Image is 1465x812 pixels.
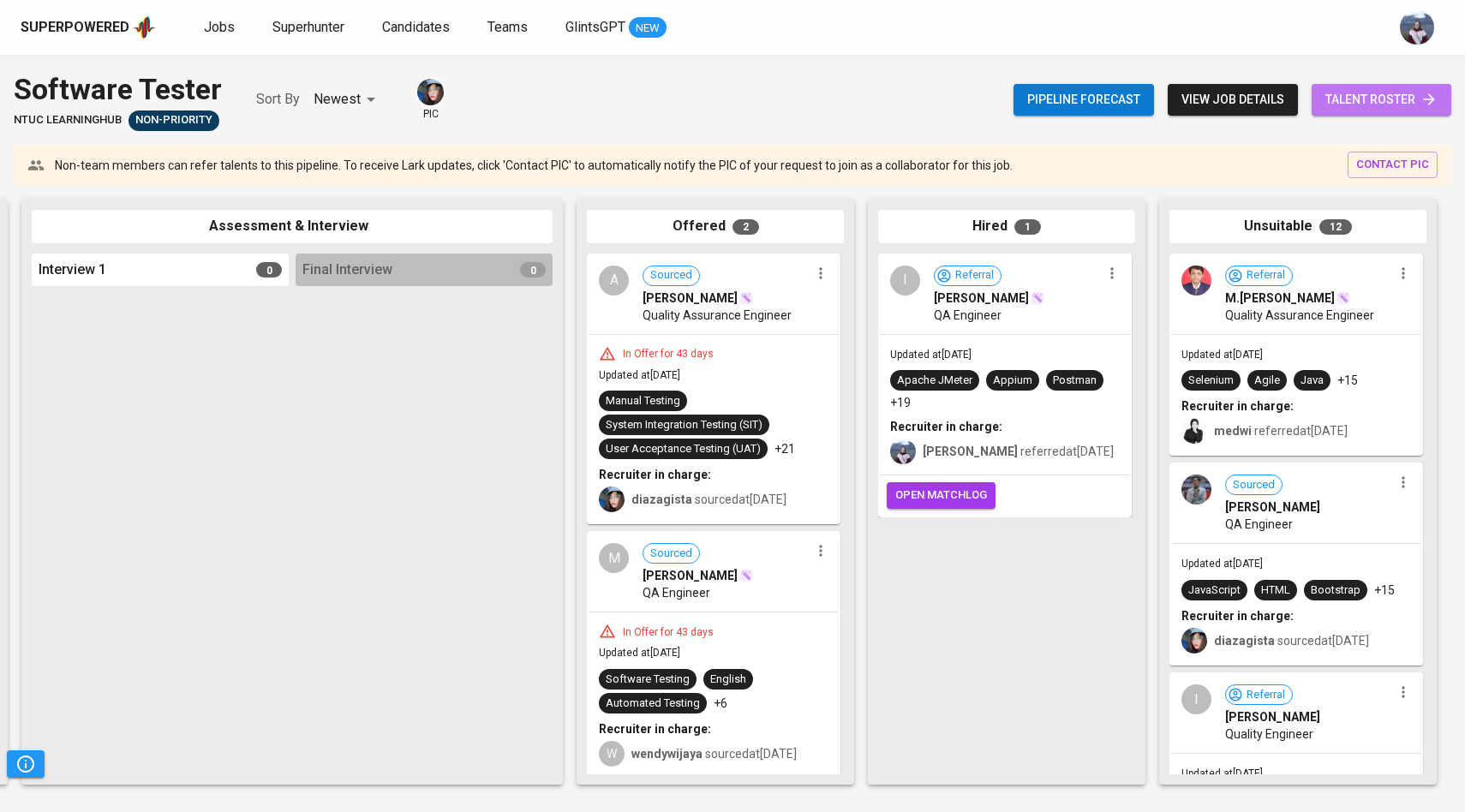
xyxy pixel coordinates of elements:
[1214,424,1348,438] span: referred at [DATE]
[887,482,996,509] button: open matchlog
[1181,628,1207,654] img: diazagista@glints.com
[599,266,629,296] div: A
[1254,373,1280,389] div: Agile
[774,440,795,457] p: +21
[1168,84,1298,116] button: view job details
[599,468,711,481] b: Recruiter in charge:
[520,262,546,278] span: 0
[382,19,450,35] span: Candidates
[606,672,690,688] div: Software Testing
[739,569,753,582] img: magic_wand.svg
[1053,373,1097,389] div: Postman
[565,17,667,39] a: GlintsGPT NEW
[565,19,625,35] span: GlintsGPT
[616,625,721,640] div: In Offer for 43 days
[587,210,844,243] div: Offered
[1261,582,1290,599] div: HTML
[1181,767,1263,779] span: Updated at [DATE]
[1181,399,1294,413] b: Recruiter in charge:
[599,369,680,381] span: Updated at [DATE]
[256,89,300,110] p: Sort By
[934,290,1029,307] span: [PERSON_NAME]
[1027,89,1140,110] span: Pipeline forecast
[1348,152,1438,178] button: contact pic
[643,546,699,562] span: Sourced
[1356,155,1429,175] span: contact pic
[631,493,786,506] span: sourced at [DATE]
[14,112,122,128] span: NTUC LearningHub
[599,741,625,767] div: W
[1225,290,1335,307] span: M.[PERSON_NAME]
[897,373,972,389] div: Apache JMeter
[732,219,759,235] span: 2
[599,647,680,659] span: Updated at [DATE]
[314,84,381,116] div: Newest
[14,69,222,110] div: Software Tester
[133,15,156,40] img: app logo
[1336,291,1350,305] img: magic_wand.svg
[739,291,753,305] img: magic_wand.svg
[714,695,727,712] p: +6
[1311,582,1360,599] div: Bootstrap
[55,157,1013,174] p: Non-team members can refer talents to this pipeline. To receive Lark updates, click 'Contact PIC'...
[1181,89,1284,110] span: view job details
[643,567,738,584] span: [PERSON_NAME]
[272,17,348,39] a: Superhunter
[1301,373,1324,389] div: Java
[631,747,703,761] b: wendywijaya
[710,672,746,688] div: English
[129,112,219,128] span: Non-Priority
[643,307,792,324] span: Quality Assurance Engineer
[1400,10,1434,45] img: christine.raharja@glints.com
[890,420,1002,433] b: Recruiter in charge:
[878,210,1135,243] div: Hired
[7,750,45,778] button: Pipeline Triggers
[629,20,667,37] span: NEW
[890,266,920,296] div: I
[314,89,361,110] p: Newest
[21,18,129,38] div: Superpowered
[1181,266,1211,296] img: bda477f8251ecab2b090a2852ed440df.jpg
[890,349,972,361] span: Updated at [DATE]
[417,79,444,105] img: diazagista@glints.com
[1181,349,1263,361] span: Updated at [DATE]
[1325,89,1438,110] span: talent roster
[631,493,692,506] b: diazagista
[1031,291,1044,305] img: magic_wand.svg
[934,307,1002,324] span: QA Engineer
[1337,372,1358,389] p: +15
[1188,582,1241,599] div: JavaScript
[1169,210,1426,243] div: Unsuitable
[1240,267,1292,284] span: Referral
[1214,424,1252,438] b: medwi
[129,110,219,131] div: Sufficient Talents in Pipeline
[1014,84,1154,116] button: Pipeline forecast
[382,17,453,39] a: Candidates
[895,486,987,505] span: open matchlog
[1312,84,1451,116] a: talent roster
[487,19,528,35] span: Teams
[643,584,710,601] span: QA Engineer
[606,441,761,457] div: User Acceptance Testing (UAT)
[1225,516,1293,533] span: QA Engineer
[993,373,1032,389] div: Appium
[948,267,1001,284] span: Referral
[1214,634,1369,648] span: sourced at [DATE]
[606,417,762,433] div: System Integration Testing (SIT)
[1214,634,1275,648] b: diazagista
[616,347,721,361] div: In Offer for 43 days
[32,210,553,243] div: Assessment & Interview
[1225,499,1320,516] span: [PERSON_NAME]
[1319,219,1352,235] span: 12
[606,696,700,712] div: Automated Testing
[272,19,344,35] span: Superhunter
[1374,582,1395,599] p: +15
[606,393,680,409] div: Manual Testing
[890,439,916,464] img: christine.raharja@glints.com
[890,394,911,411] p: +19
[1240,687,1292,703] span: Referral
[1188,373,1234,389] div: Selenium
[1181,609,1294,623] b: Recruiter in charge:
[599,722,711,736] b: Recruiter in charge:
[21,15,156,40] a: Superpoweredapp logo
